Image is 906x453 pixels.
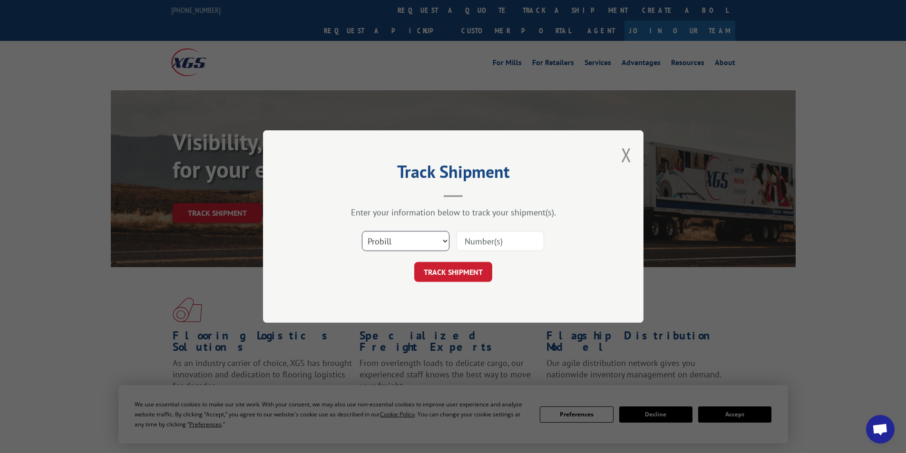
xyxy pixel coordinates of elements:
input: Number(s) [457,231,544,251]
button: TRACK SHIPMENT [414,262,492,282]
button: Close modal [621,142,632,167]
div: Enter your information below to track your shipment(s). [311,207,596,218]
h2: Track Shipment [311,165,596,183]
div: Open chat [866,415,895,443]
